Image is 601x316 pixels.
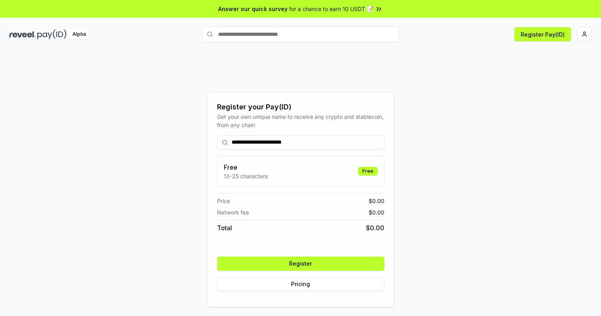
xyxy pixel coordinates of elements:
[217,208,249,216] span: Network fee
[369,197,384,205] span: $ 0.00
[217,197,230,205] span: Price
[217,223,232,233] span: Total
[217,257,384,271] button: Register
[217,102,384,113] div: Register your Pay(ID)
[224,172,268,180] p: 13-25 characters
[224,163,268,172] h3: Free
[366,223,384,233] span: $ 0.00
[289,5,373,13] span: for a chance to earn 10 USDT 📝
[37,30,67,39] img: pay_id
[217,113,384,129] div: Get your own unique name to receive any crypto and stablecoin, from any chain
[218,5,288,13] span: Answer our quick survey
[369,208,384,216] span: $ 0.00
[358,167,378,176] div: Free
[514,27,571,41] button: Register Pay(ID)
[9,30,36,39] img: reveel_dark
[217,277,384,291] button: Pricing
[68,30,90,39] div: Alpha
